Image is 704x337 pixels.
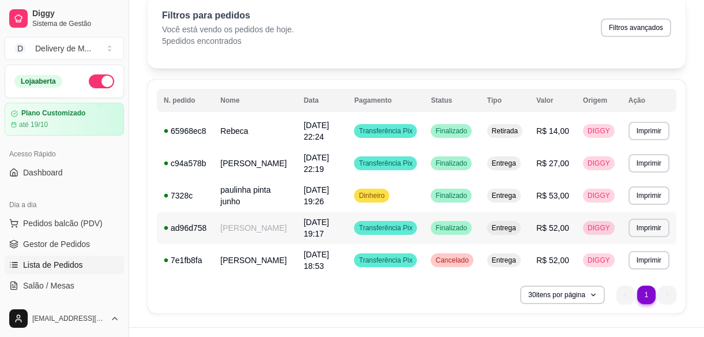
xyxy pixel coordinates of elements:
[5,276,124,295] a: Salão / Mesas
[164,190,206,201] div: 7328c
[304,250,329,271] span: [DATE] 18:53
[628,154,669,173] button: Imprimir
[356,126,415,136] span: Transferência Pix
[536,191,569,200] span: R$ 53,00
[490,256,518,265] span: Entrega
[304,218,329,238] span: [DATE] 19:17
[433,223,469,233] span: Finalizado
[213,212,296,244] td: [PERSON_NAME]
[536,256,569,265] span: R$ 52,00
[23,238,90,250] span: Gestor de Pedidos
[356,191,387,200] span: Dinheiro
[480,89,529,112] th: Tipo
[536,223,569,233] span: R$ 52,00
[19,120,48,129] article: até 19/10
[21,109,85,118] article: Plano Customizado
[14,75,62,88] div: Loja aberta
[304,153,329,174] span: [DATE] 22:19
[5,163,124,182] a: Dashboard
[304,185,329,206] span: [DATE] 19:26
[433,126,469,136] span: Finalizado
[89,74,114,88] button: Alterar Status
[297,89,348,112] th: Data
[23,280,74,291] span: Salão / Mesas
[490,126,520,136] span: Retirada
[35,43,91,54] div: Delivery de M ...
[611,280,682,310] nav: pagination navigation
[490,191,518,200] span: Entrega
[32,19,119,28] span: Sistema de Gestão
[213,179,296,212] td: paulinha pinta junho
[628,251,669,269] button: Imprimir
[520,286,605,304] button: 30itens por página
[162,35,294,47] p: 5 pedidos encontrados
[32,314,106,323] span: [EMAIL_ADDRESS][DOMAIN_NAME]
[157,89,213,112] th: N. pedido
[5,214,124,233] button: Pedidos balcão (PDV)
[213,244,296,276] td: [PERSON_NAME]
[347,89,424,112] th: Pagamento
[5,297,124,316] a: Diggy Botnovo
[5,103,124,136] a: Plano Customizadoaté 19/10
[164,158,206,169] div: c94a578b
[424,89,480,112] th: Status
[5,145,124,163] div: Acesso Rápido
[5,235,124,253] a: Gestor de Pedidos
[356,223,415,233] span: Transferência Pix
[164,222,206,234] div: ad96d758
[536,126,569,136] span: R$ 14,00
[162,9,294,23] p: Filtros para pedidos
[628,186,669,205] button: Imprimir
[162,24,294,35] p: Você está vendo os pedidos de hoje.
[356,159,415,168] span: Transferência Pix
[622,89,676,112] th: Ação
[490,223,518,233] span: Entrega
[536,159,569,168] span: R$ 27,00
[213,89,296,112] th: Nome
[433,256,470,265] span: Cancelado
[356,256,415,265] span: Transferência Pix
[32,9,119,19] span: Diggy
[585,126,612,136] span: DIGGY
[5,256,124,274] a: Lista de Pedidos
[23,259,83,271] span: Lista de Pedidos
[637,286,656,304] li: pagination item 1 active
[304,121,329,141] span: [DATE] 22:24
[490,159,518,168] span: Entrega
[213,115,296,147] td: Rebeca
[5,37,124,60] button: Select a team
[14,43,26,54] span: D
[585,256,612,265] span: DIGGY
[433,159,469,168] span: Finalizado
[529,89,576,112] th: Valor
[433,191,469,200] span: Finalizado
[5,305,124,332] button: [EMAIL_ADDRESS][DOMAIN_NAME]
[585,159,612,168] span: DIGGY
[164,125,206,137] div: 65968ec8
[628,122,669,140] button: Imprimir
[585,223,612,233] span: DIGGY
[23,167,63,178] span: Dashboard
[164,254,206,266] div: 7e1fb8fa
[5,196,124,214] div: Dia a dia
[576,89,622,112] th: Origem
[5,5,124,32] a: DiggySistema de Gestão
[585,191,612,200] span: DIGGY
[23,218,103,229] span: Pedidos balcão (PDV)
[601,18,671,37] button: Filtros avançados
[213,147,296,179] td: [PERSON_NAME]
[628,219,669,237] button: Imprimir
